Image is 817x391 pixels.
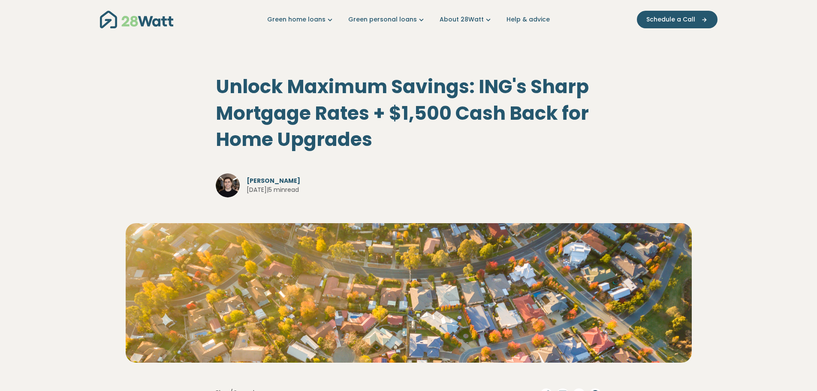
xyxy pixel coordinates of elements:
a: Help & advice [506,15,550,24]
span: [DATE] | 5 min read [247,185,299,194]
span: [PERSON_NAME] [247,176,306,185]
a: Green home loans [267,15,335,24]
button: Schedule a Call [637,11,718,28]
a: About 28Watt [440,15,493,24]
img: Jake Havey [216,173,240,197]
h1: Unlock Maximum Savings: ING's Sharp Mortgage Rates + $1,500 Cash Back for Home Upgrades [216,73,602,153]
img: 28Watt [100,11,173,28]
a: Green personal loans [348,15,426,24]
img: Unlock Maximum Savings: ING's Sharp Mortgage Rates + $1,500 Cash Back for Home Upgrades [126,223,692,363]
span: Schedule a Call [646,15,695,24]
nav: Main navigation [100,9,718,30]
